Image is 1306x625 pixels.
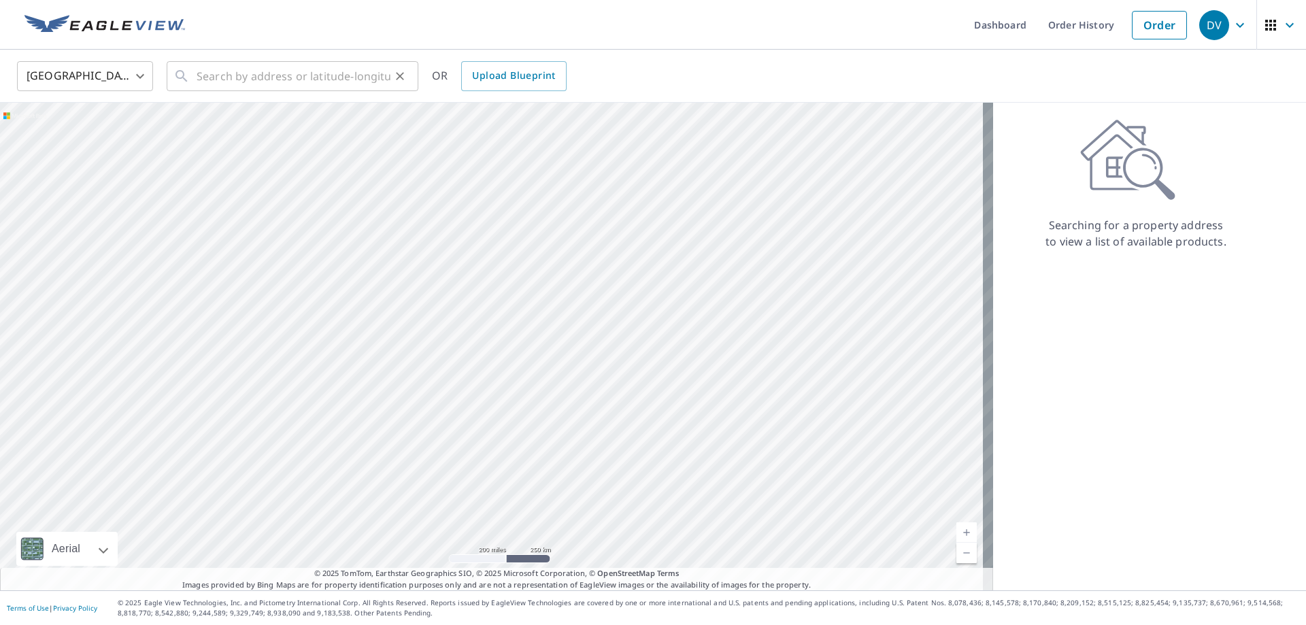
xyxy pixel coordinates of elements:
[461,61,566,91] a: Upload Blueprint
[432,61,567,91] div: OR
[1045,217,1227,250] p: Searching for a property address to view a list of available products.
[472,67,555,84] span: Upload Blueprint
[1132,11,1187,39] a: Order
[197,57,390,95] input: Search by address or latitude-longitude
[53,603,97,613] a: Privacy Policy
[118,598,1299,618] p: © 2025 Eagle View Technologies, Inc. and Pictometry International Corp. All Rights Reserved. Repo...
[314,568,680,579] span: © 2025 TomTom, Earthstar Geographics SIO, © 2025 Microsoft Corporation, ©
[7,603,49,613] a: Terms of Use
[17,57,153,95] div: [GEOGRAPHIC_DATA]
[390,67,409,86] button: Clear
[16,532,118,566] div: Aerial
[657,568,680,578] a: Terms
[597,568,654,578] a: OpenStreetMap
[24,15,185,35] img: EV Logo
[48,532,84,566] div: Aerial
[956,543,977,563] a: Current Level 5, Zoom Out
[956,522,977,543] a: Current Level 5, Zoom In
[7,604,97,612] p: |
[1199,10,1229,40] div: DV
